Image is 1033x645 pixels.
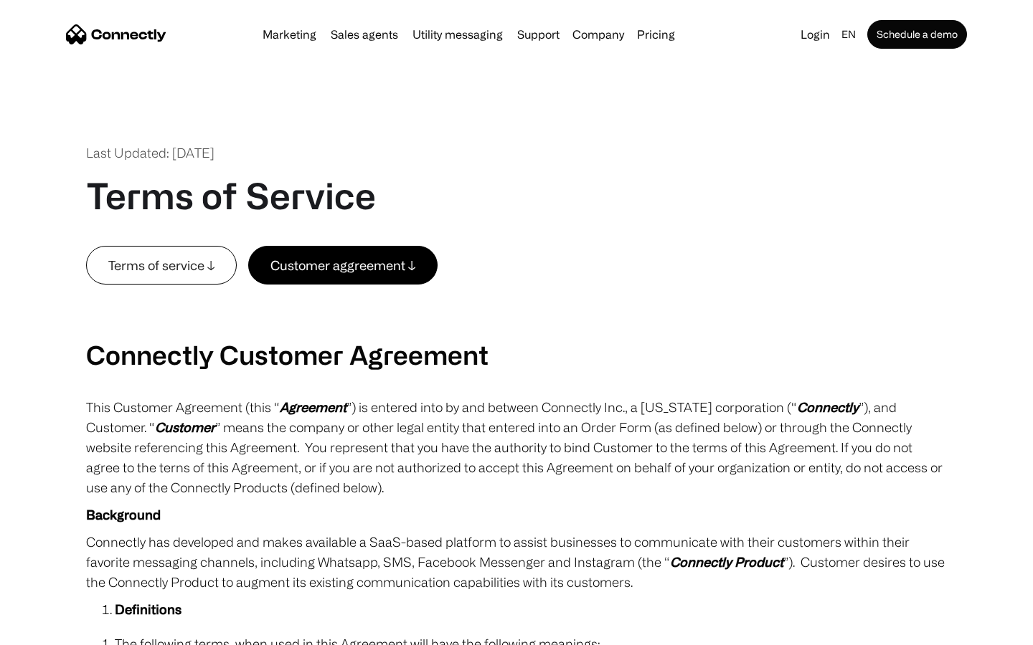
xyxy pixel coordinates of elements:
[86,532,947,592] p: Connectly has developed and makes available a SaaS-based platform to assist businesses to communi...
[257,29,322,40] a: Marketing
[511,29,565,40] a: Support
[867,20,967,49] a: Schedule a demo
[795,24,836,44] a: Login
[86,339,947,370] h2: Connectly Customer Agreement
[29,620,86,640] ul: Language list
[572,24,624,44] div: Company
[86,397,947,497] p: This Customer Agreement (this “ ”) is entered into by and between Connectly Inc., a [US_STATE] co...
[631,29,681,40] a: Pricing
[670,555,783,569] em: Connectly Product
[270,255,415,275] div: Customer aggreement ↓
[325,29,404,40] a: Sales agents
[86,507,161,522] strong: Background
[86,312,947,332] p: ‍
[407,29,509,40] a: Utility messaging
[14,618,86,640] aside: Language selected: English
[108,255,214,275] div: Terms of service ↓
[841,24,856,44] div: en
[155,420,215,434] em: Customer
[280,400,346,414] em: Agreement
[86,143,214,163] div: Last Updated: [DATE]
[115,602,181,616] strong: Definitions
[797,400,859,414] em: Connectly
[86,174,376,217] h1: Terms of Service
[86,285,947,305] p: ‍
